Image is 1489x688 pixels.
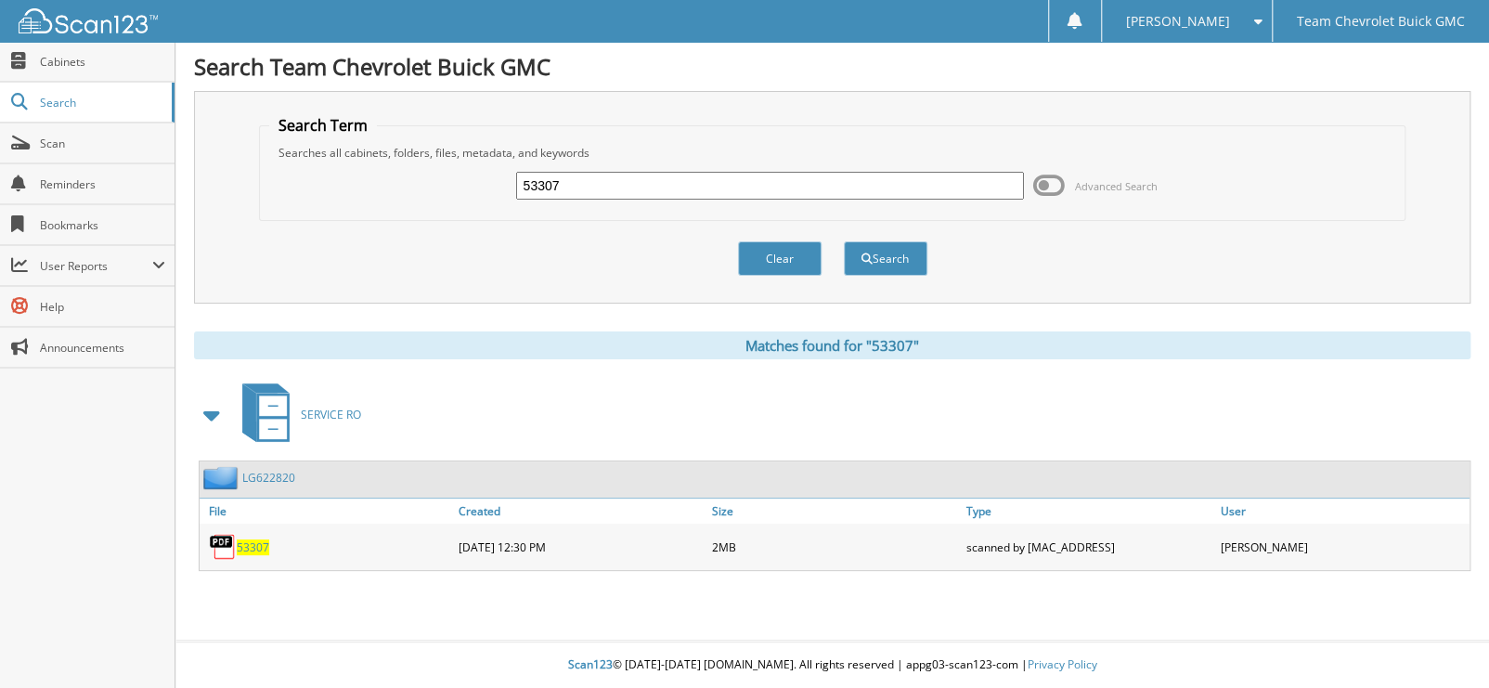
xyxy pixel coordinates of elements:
[40,95,162,110] span: Search
[40,258,152,274] span: User Reports
[200,499,454,524] a: File
[194,331,1470,359] div: Matches found for "53307"
[962,499,1216,524] a: Type
[454,528,708,565] div: [DATE] 12:30 PM
[175,643,1489,688] div: © [DATE]-[DATE] [DOMAIN_NAME]. All rights reserved | appg03-scan123-com |
[40,299,165,315] span: Help
[40,136,165,151] span: Scan
[454,499,708,524] a: Created
[1215,499,1470,524] a: User
[40,340,165,356] span: Announcements
[707,499,962,524] a: Size
[203,466,242,489] img: folder2.png
[40,176,165,192] span: Reminders
[194,51,1470,82] h1: Search Team Chevrolet Buick GMC
[301,407,361,422] span: SERVICE RO
[40,217,165,233] span: Bookmarks
[269,115,377,136] legend: Search Term
[1126,16,1230,27] span: [PERSON_NAME]
[707,528,962,565] div: 2MB
[209,533,237,561] img: PDF.png
[738,241,822,276] button: Clear
[242,470,295,486] a: LG622820
[962,528,1216,565] div: scanned by [MAC_ADDRESS]
[231,378,361,451] a: SERVICE RO
[237,539,269,555] a: 53307
[19,8,158,33] img: scan123-logo-white.svg
[1028,656,1097,672] a: Privacy Policy
[844,241,927,276] button: Search
[1297,16,1465,27] span: Team Chevrolet Buick GMC
[40,54,165,70] span: Cabinets
[1075,179,1158,193] span: Advanced Search
[1215,528,1470,565] div: [PERSON_NAME]
[568,656,613,672] span: Scan123
[1396,599,1489,688] iframe: Chat Widget
[269,145,1396,161] div: Searches all cabinets, folders, files, metadata, and keywords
